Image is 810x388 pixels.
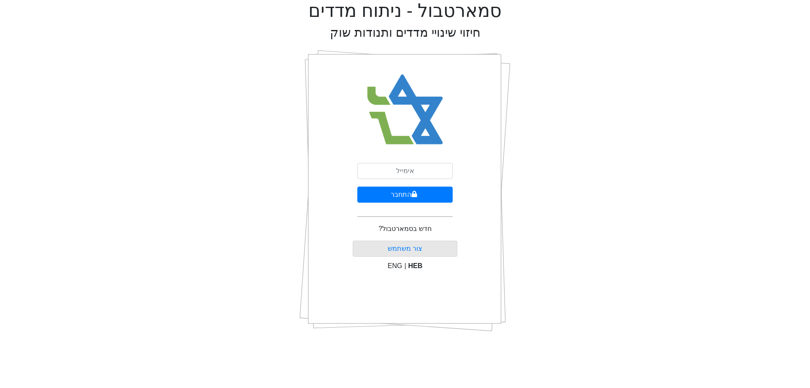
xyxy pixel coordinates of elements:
[404,262,406,269] span: |
[357,187,453,203] button: התחבר
[378,224,431,234] p: חדש בסמארטבול?
[330,25,481,40] h2: חיזוי שינויי מדדים ותנודות שוק
[359,63,451,156] img: Smart Bull
[388,262,402,269] span: ENG
[408,262,423,269] span: HEB
[388,245,422,252] a: צור משתמש
[357,163,453,179] input: אימייל
[353,241,458,257] button: צור משתמש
